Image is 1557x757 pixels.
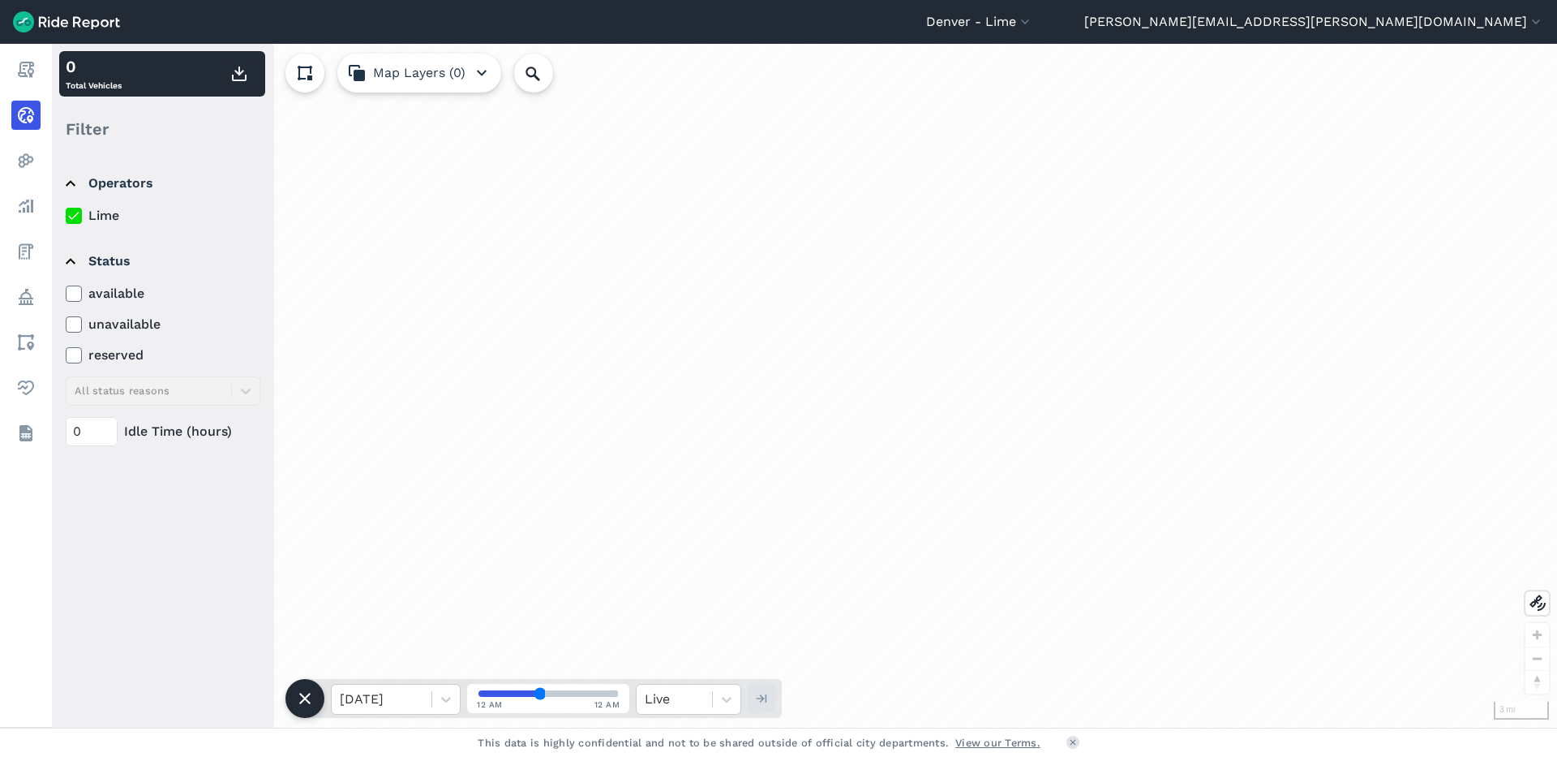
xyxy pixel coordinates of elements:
button: Denver - Lime [926,12,1033,32]
a: Report [11,55,41,84]
a: View our Terms. [955,735,1040,751]
input: Search Location or Vehicles [514,54,579,92]
div: Idle Time (hours) [66,417,260,446]
label: reserved [66,346,260,365]
a: Realtime [11,101,41,130]
a: Areas [11,328,41,357]
a: Policy [11,282,41,312]
a: Datasets [11,419,41,448]
label: unavailable [66,315,260,334]
a: Analyze [11,191,41,221]
a: Fees [11,237,41,266]
div: loading [52,44,1557,728]
a: Health [11,373,41,402]
span: 12 AM [594,699,620,711]
summary: Status [66,239,258,284]
a: Heatmaps [11,146,41,175]
summary: Operators [66,161,258,206]
span: 12 AM [477,699,503,711]
label: available [66,284,260,303]
button: Map Layers (0) [337,54,501,92]
div: Filter [59,104,265,154]
img: Ride Report [13,11,120,32]
div: Total Vehicles [66,54,122,93]
div: 0 [66,54,122,79]
button: [PERSON_NAME][EMAIL_ADDRESS][PERSON_NAME][DOMAIN_NAME] [1084,12,1544,32]
label: Lime [66,206,260,226]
